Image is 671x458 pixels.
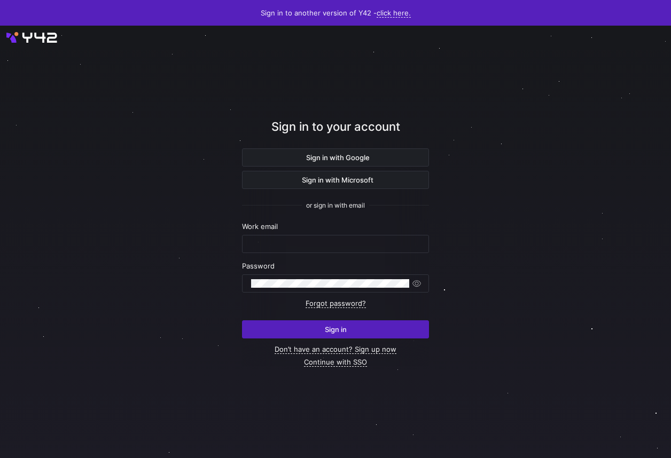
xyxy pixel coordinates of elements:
span: Sign in with Google [302,153,370,162]
div: Sign in to your account [242,118,429,148]
span: or sign in with email [306,202,365,209]
button: Sign in with Google [242,148,429,167]
span: Sign in [325,325,347,334]
a: click here. [377,9,411,18]
span: Password [242,262,275,270]
a: Forgot password? [306,299,366,308]
span: Sign in with Microsoft [298,176,373,184]
button: Sign in with Microsoft [242,171,429,189]
span: Work email [242,222,278,231]
a: Don’t have an account? Sign up now [275,345,396,354]
button: Sign in [242,320,429,338]
a: Continue with SSO [304,358,367,367]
